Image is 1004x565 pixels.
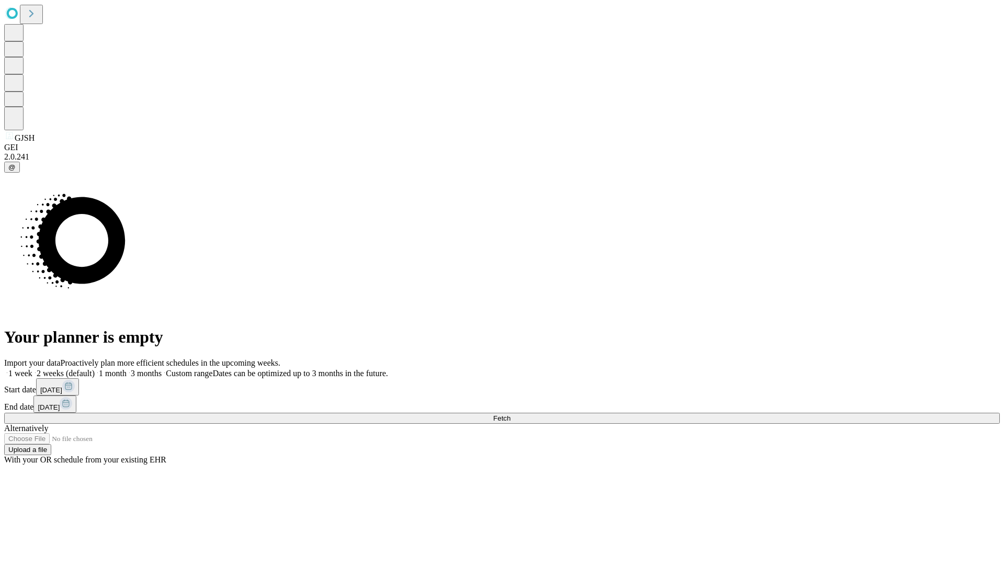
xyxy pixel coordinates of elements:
span: Dates can be optimized up to 3 months in the future. [213,369,388,378]
span: With your OR schedule from your existing EHR [4,455,166,464]
div: End date [4,395,1000,413]
div: 2.0.241 [4,152,1000,162]
button: Fetch [4,413,1000,424]
span: 2 weeks (default) [37,369,95,378]
span: @ [8,163,16,171]
span: 3 months [131,369,162,378]
button: @ [4,162,20,173]
div: Start date [4,378,1000,395]
span: Custom range [166,369,212,378]
div: GEI [4,143,1000,152]
button: [DATE] [36,378,79,395]
span: Import your data [4,358,61,367]
button: [DATE] [33,395,76,413]
span: [DATE] [40,386,62,394]
span: 1 month [99,369,127,378]
span: Proactively plan more efficient schedules in the upcoming weeks. [61,358,280,367]
span: Fetch [493,414,510,422]
span: GJSH [15,133,35,142]
button: Upload a file [4,444,51,455]
span: 1 week [8,369,32,378]
span: Alternatively [4,424,48,433]
h1: Your planner is empty [4,327,1000,347]
span: [DATE] [38,403,60,411]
